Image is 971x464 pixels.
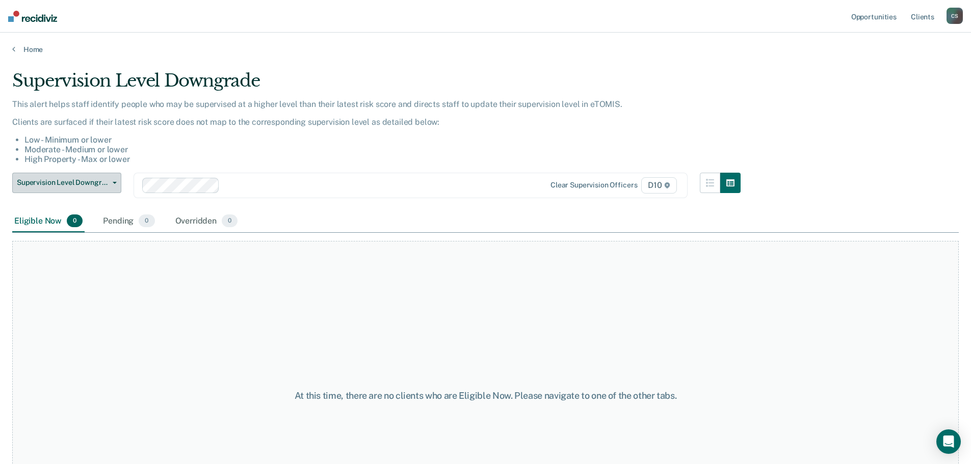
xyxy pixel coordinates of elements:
button: Supervision Level Downgrade [12,173,121,193]
div: Overridden0 [173,210,240,233]
img: Recidiviz [8,11,57,22]
li: Moderate - Medium or lower [24,145,741,154]
span: D10 [641,177,676,194]
div: At this time, there are no clients who are Eligible Now. Please navigate to one of the other tabs. [249,390,722,401]
span: 0 [67,214,83,228]
div: Pending0 [101,210,156,233]
div: Clear supervision officers [550,181,637,189]
span: 0 [222,214,238,228]
span: 0 [139,214,154,228]
span: Supervision Level Downgrade [17,178,109,187]
div: Open Intercom Messenger [936,429,961,454]
div: C S [947,8,963,24]
p: Clients are surfaced if their latest risk score does not map to the corresponding supervision lev... [12,117,741,127]
div: Eligible Now0 [12,210,85,233]
div: Supervision Level Downgrade [12,70,741,99]
button: CS [947,8,963,24]
p: This alert helps staff identify people who may be supervised at a higher level than their latest ... [12,99,741,109]
li: High Property - Max or lower [24,154,741,164]
a: Home [12,45,959,54]
li: Low - Minimum or lower [24,135,741,145]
